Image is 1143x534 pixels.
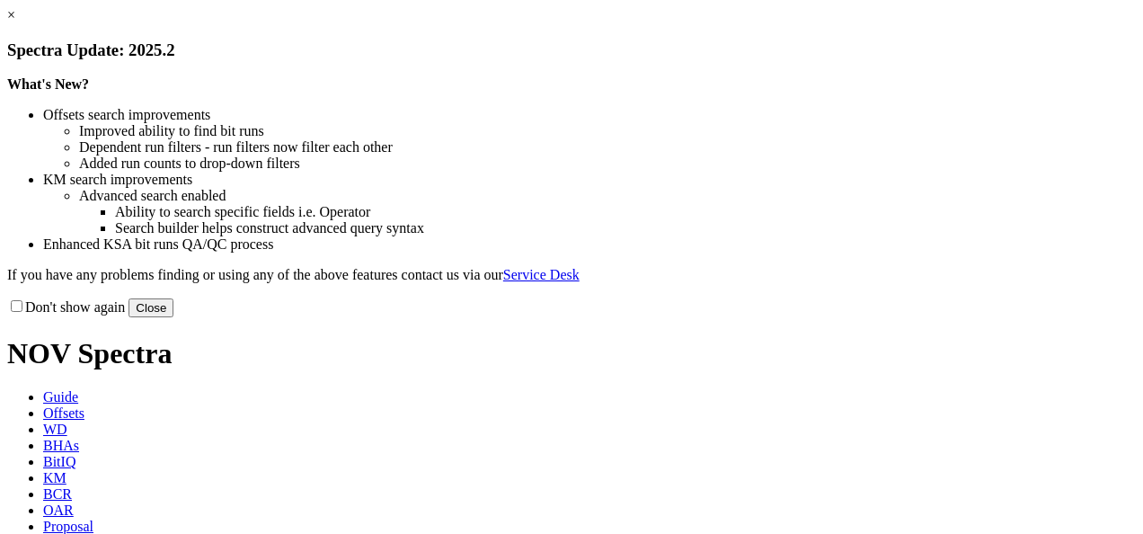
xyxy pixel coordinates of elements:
a: Service Desk [503,267,580,282]
h3: Spectra Update: 2025.2 [7,40,1136,60]
span: OAR [43,503,74,518]
li: Advanced search enabled [79,188,1136,204]
span: KM [43,470,66,485]
li: Improved ability to find bit runs [79,123,1136,139]
li: KM search improvements [43,172,1136,188]
li: Enhanced KSA bit runs QA/QC process [43,236,1136,253]
li: Offsets search improvements [43,107,1136,123]
span: Offsets [43,405,84,421]
strong: What's New? [7,76,89,92]
span: BCR [43,486,72,502]
li: Dependent run filters - run filters now filter each other [79,139,1136,156]
li: Added run counts to drop-down filters [79,156,1136,172]
p: If you have any problems finding or using any of the above features contact us via our [7,267,1136,283]
button: Close [128,298,173,317]
a: × [7,7,15,22]
li: Ability to search specific fields i.e. Operator [115,204,1136,220]
input: Don't show again [11,300,22,312]
span: BHAs [43,438,79,453]
h1: NOV Spectra [7,337,1136,370]
label: Don't show again [7,299,125,315]
span: WD [43,422,67,437]
span: BitIQ [43,454,75,469]
span: Proposal [43,519,93,534]
span: Guide [43,389,78,405]
li: Search builder helps construct advanced query syntax [115,220,1136,236]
